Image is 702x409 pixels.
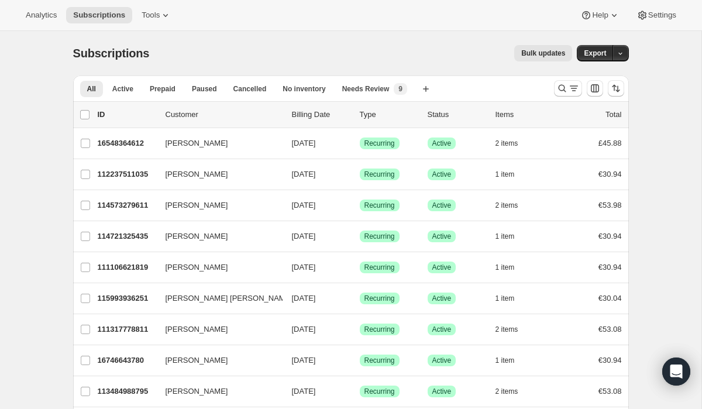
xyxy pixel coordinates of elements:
button: Analytics [19,7,64,23]
button: [PERSON_NAME] [159,134,276,153]
span: €30.94 [598,232,622,240]
div: Items [495,109,554,121]
span: [DATE] [292,387,316,396]
span: Active [432,201,452,210]
span: Active [432,139,452,148]
span: €30.04 [598,294,622,303]
button: Subscriptions [66,7,132,23]
button: 2 items [495,321,531,338]
span: Recurring [364,294,395,303]
div: 16548364612[PERSON_NAME][DATE]SuccessRecurringSuccessActive2 items£45.88 [98,135,622,152]
span: Subscriptions [73,47,150,60]
button: Export [577,45,613,61]
button: Bulk updates [514,45,572,61]
span: Paused [192,84,217,94]
span: €30.94 [598,170,622,178]
p: ID [98,109,156,121]
span: €30.94 [598,356,622,365]
span: Active [112,84,133,94]
div: 113484988795[PERSON_NAME][DATE]SuccessRecurringSuccessActive2 items€53.08 [98,383,622,400]
span: Active [432,325,452,334]
span: All [87,84,96,94]
p: 114721325435 [98,231,156,242]
span: 1 item [495,263,515,272]
span: Active [432,170,452,179]
div: Type [360,109,418,121]
span: Active [432,356,452,365]
span: [DATE] [292,201,316,209]
span: [PERSON_NAME] [166,169,228,180]
span: [DATE] [292,294,316,303]
span: Recurring [364,201,395,210]
button: 1 item [495,166,528,183]
p: 112237511035 [98,169,156,180]
span: Active [432,387,452,396]
button: [PERSON_NAME] [PERSON_NAME] [159,289,276,308]
span: [DATE] [292,170,316,178]
span: 2 items [495,139,518,148]
button: [PERSON_NAME] [159,196,276,215]
button: [PERSON_NAME] [159,320,276,339]
button: [PERSON_NAME] [159,382,276,401]
span: [DATE] [292,139,316,147]
button: Tools [135,7,178,23]
span: £45.88 [598,139,622,147]
button: Help [573,7,627,23]
p: 113484988795 [98,386,156,397]
button: 2 items [495,135,531,152]
span: 1 item [495,356,515,365]
p: 111106621819 [98,262,156,273]
button: 1 item [495,228,528,245]
span: 2 items [495,201,518,210]
button: [PERSON_NAME] [159,227,276,246]
span: €53.98 [598,201,622,209]
span: [DATE] [292,263,316,271]
span: Subscriptions [73,11,125,20]
span: [PERSON_NAME] [166,324,228,335]
button: Create new view [417,81,435,97]
span: [DATE] [292,325,316,334]
span: 1 item [495,294,515,303]
p: Total [605,109,621,121]
span: Bulk updates [521,49,565,58]
span: [PERSON_NAME] [166,262,228,273]
button: 1 item [495,352,528,369]
div: 115993936251[PERSON_NAME] [PERSON_NAME][DATE]SuccessRecurringSuccessActive1 item€30.04 [98,290,622,307]
div: 112237511035[PERSON_NAME][DATE]SuccessRecurringSuccessActive1 item€30.94 [98,166,622,183]
span: Recurring [364,356,395,365]
span: 2 items [495,325,518,334]
span: Prepaid [150,84,175,94]
span: Active [432,263,452,272]
span: Recurring [364,170,395,179]
span: Help [592,11,608,20]
span: [PERSON_NAME] [166,355,228,366]
div: Open Intercom Messenger [662,358,690,386]
button: Search and filter results [554,80,582,97]
button: [PERSON_NAME] [159,351,276,370]
p: 16548364612 [98,138,156,149]
div: 111317778811[PERSON_NAME][DATE]SuccessRecurringSuccessActive2 items€53.08 [98,321,622,338]
button: 1 item [495,290,528,307]
span: [PERSON_NAME] [166,231,228,242]
span: €53.08 [598,325,622,334]
span: [PERSON_NAME] [PERSON_NAME] [166,293,292,304]
p: 111317778811 [98,324,156,335]
span: Recurring [364,325,395,334]
div: IDCustomerBilling DateTypeStatusItemsTotal [98,109,622,121]
span: [DATE] [292,356,316,365]
span: 1 item [495,232,515,241]
div: 111106621819[PERSON_NAME][DATE]SuccessRecurringSuccessActive1 item€30.94 [98,259,622,276]
div: 114573279611[PERSON_NAME][DATE]SuccessRecurringSuccessActive2 items€53.98 [98,197,622,214]
p: Customer [166,109,283,121]
button: [PERSON_NAME] [159,165,276,184]
button: Sort the results [608,80,624,97]
span: 1 item [495,170,515,179]
span: Recurring [364,387,395,396]
span: Recurring [364,232,395,241]
button: Customize table column order and visibility [587,80,603,97]
button: Settings [629,7,683,23]
button: 2 items [495,197,531,214]
p: 16746643780 [98,355,156,366]
button: 1 item [495,259,528,276]
span: [PERSON_NAME] [166,138,228,149]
